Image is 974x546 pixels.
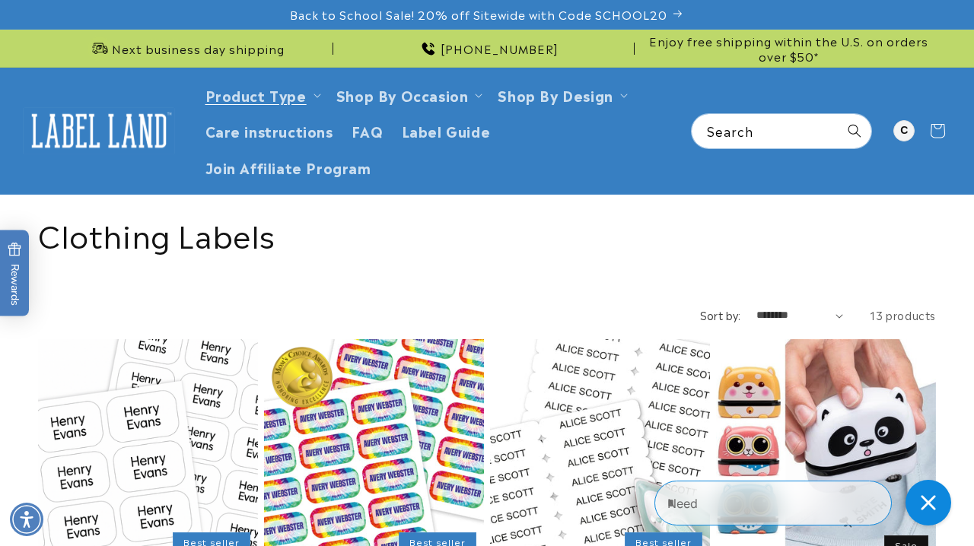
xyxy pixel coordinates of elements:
[38,214,936,253] h1: Clothing Labels
[336,86,469,103] span: Shop By Occasion
[402,122,491,139] span: Label Guide
[205,84,307,105] a: Product Type
[196,113,342,148] a: Care instructions
[654,475,959,531] iframe: Gorgias Floating Chat
[205,122,333,139] span: Care instructions
[489,77,633,113] summary: Shop By Design
[641,33,936,63] span: Enjoy free shipping within the U.S. on orders over $50*
[838,114,871,148] button: Search
[23,107,175,154] img: Label Land
[112,41,285,56] span: Next business day shipping
[641,30,936,67] div: Announcement
[290,7,667,22] span: Back to School Sale! 20% off Sitewide with Code SCHOOL20
[870,307,936,322] span: 13 products
[327,77,489,113] summary: Shop By Occasion
[339,30,635,67] div: Announcement
[8,243,22,306] span: Rewards
[441,41,559,56] span: [PHONE_NUMBER]
[38,30,333,67] div: Announcement
[196,77,327,113] summary: Product Type
[205,158,371,176] span: Join Affiliate Program
[10,503,43,536] div: Accessibility Menu
[196,149,380,185] a: Join Affiliate Program
[393,113,500,148] a: Label Guide
[352,122,384,139] span: FAQ
[700,307,741,322] label: Sort by:
[498,84,613,105] a: Shop By Design
[18,101,181,160] a: Label Land
[342,113,393,148] a: FAQ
